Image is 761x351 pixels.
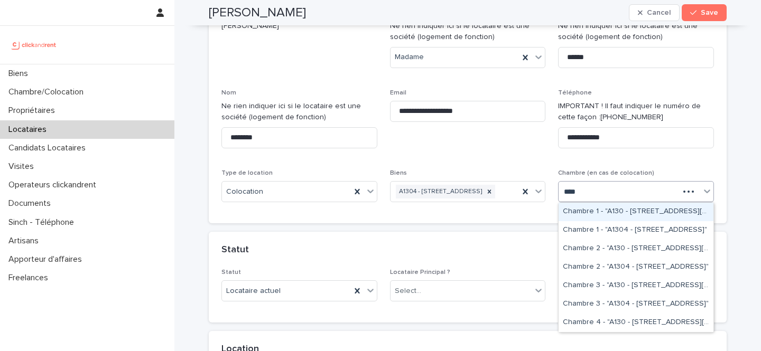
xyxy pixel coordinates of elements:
[558,102,701,121] ringover-84e06f14122c: IMPORTANT ! Il faut indiquer le numéro de cette façon :
[4,180,105,190] p: Operateurs clickandrent
[558,90,592,96] span: Téléphone
[559,295,713,314] div: Chambre 3 - "A1304 - 49bis Boulevard Bessières, Paris 75017"
[558,170,654,176] span: Chambre (en cas de colocation)
[4,87,92,97] p: Chambre/Colocation
[4,125,55,135] p: Locataires
[600,113,663,121] ringoverc2c-number-84e06f14122c: [PHONE_NUMBER]
[226,286,281,297] span: Locataire actuel
[209,5,306,21] h2: [PERSON_NAME]
[390,90,406,96] span: Email
[396,185,484,199] div: A1304 - [STREET_ADDRESS]
[395,286,421,297] div: Select...
[558,21,714,43] p: Ne rien indiquer ici si le locataire est une société (logement de fonction)
[559,314,713,332] div: Chambre 4 - "A130 - 19 rue de Courcy, Créteil 94000"
[559,277,713,295] div: Chambre 3 - "A130 - 19 rue de Courcy, Créteil 94000"
[559,203,713,221] div: Chambre 1 - "A130 - 19 rue de Courcy, Créteil 94000"
[682,4,727,21] button: Save
[221,90,236,96] span: Nom
[559,258,713,277] div: Chambre 2 - "A1304 - 49bis Boulevard Bessières, Paris 75017"
[221,269,241,276] span: Statut
[390,170,407,176] span: Biens
[4,236,47,246] p: Artisans
[4,69,36,79] p: Biens
[226,186,263,197] span: Colocation
[559,240,713,258] div: Chambre 2 - "A130 - 19 rue de Courcy, Créteil 94000"
[4,106,63,116] p: Propriétaires
[4,217,82,227] p: Sinch - Téléphone
[8,34,60,55] img: UCB0brd3T0yccxBKYDjQ
[221,101,377,123] p: Ne rien indiquer ici si le locataire est une société (logement de fonction)
[4,273,57,283] p: Freelances
[221,21,377,32] p: [PERSON_NAME]
[600,113,663,121] ringoverc2c-84e06f14122c: Call with Ringover
[4,162,42,172] p: Visites
[701,9,718,16] span: Save
[559,221,713,240] div: Chambre 1 - "A1304 - 49bis Boulevard Bessières, Paris 75017"
[4,143,94,153] p: Candidats Locataires
[4,254,90,264] p: Apporteur d'affaires
[647,9,671,16] span: Cancel
[390,269,450,276] span: Locataire Principal ?
[221,244,249,256] h2: Statut
[221,170,273,176] span: Type de location
[629,4,680,21] button: Cancel
[395,52,424,63] span: Madame
[390,21,546,43] p: Ne rien indiquer ici si le locataire est une société (logement de fonction)
[4,198,59,208] p: Documents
